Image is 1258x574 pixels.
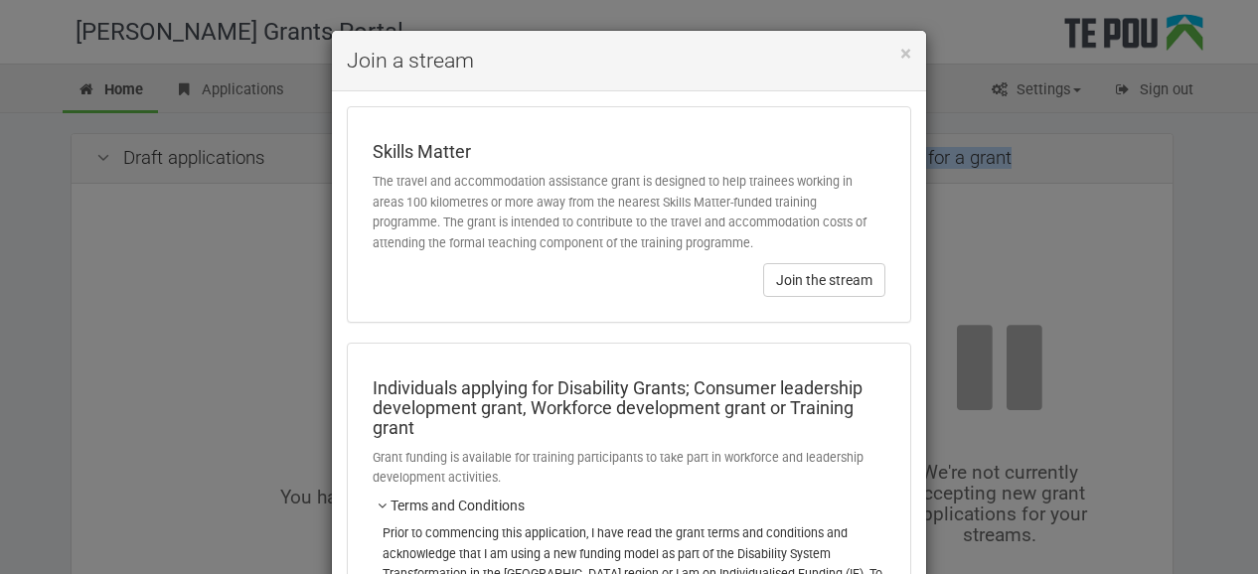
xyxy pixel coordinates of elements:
[373,142,885,162] h4: Skills Matter
[373,448,885,489] p: Grant funding is available for training participants to take part in workforce and leadership dev...
[347,46,911,75] h4: Join a stream
[373,172,885,253] p: The travel and accommodation assistance grant is designed to help trainees working in areas 100 k...
[763,263,885,297] button: Join the stream
[373,499,885,513] h5: Terms and Conditions
[900,44,911,65] button: Close
[900,42,911,66] span: ×
[373,378,885,437] h4: Individuals applying for Disability Grants; Consumer leadership development grant, Workforce deve...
